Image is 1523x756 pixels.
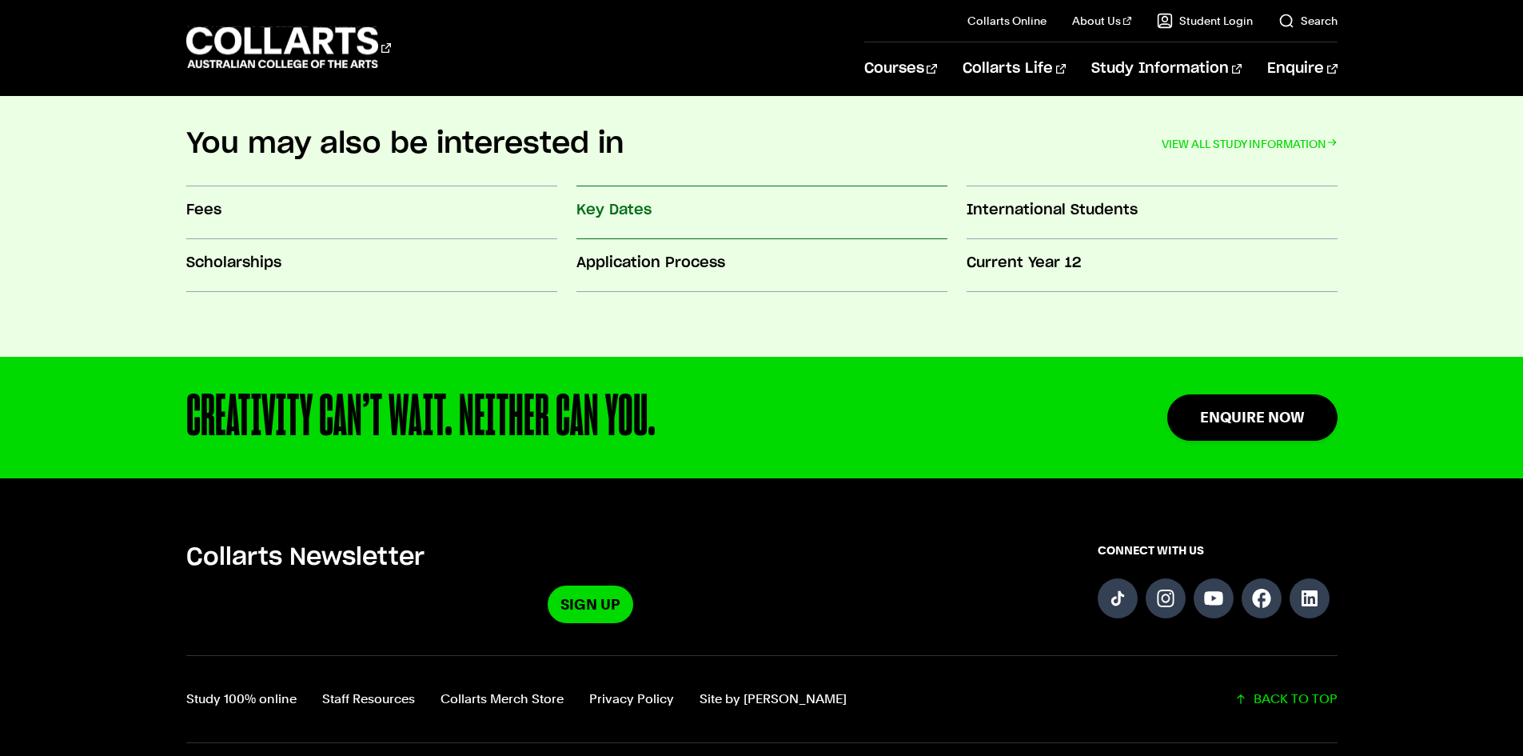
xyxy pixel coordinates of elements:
a: Privacy Policy [589,688,674,710]
h3: Fees [186,200,557,221]
a: Application Process [576,240,947,293]
a: Scroll back to top of the page [1234,688,1338,710]
div: Go to homepage [186,25,391,70]
a: Current Year 12 [967,240,1338,293]
a: Scholarships [186,240,557,293]
h2: You may also be interested in [186,126,624,162]
a: Search [1278,13,1338,29]
a: Site by Calico [700,688,847,710]
a: Enquire Now [1167,394,1338,440]
a: International Students [967,187,1338,240]
a: Courses [864,42,937,95]
nav: Footer navigation [186,688,847,710]
a: VIEW ALL STUDY INFORMATION [1162,133,1338,155]
div: CREATIVITY CAN’T WAIT. NEITHER CAN YOU. [186,389,1065,446]
a: Collarts Merch Store [441,688,564,710]
a: About Us [1072,13,1131,29]
a: Sign Up [548,586,633,623]
a: Collarts Online [967,13,1047,29]
a: Student Login [1157,13,1253,29]
span: CONNECT WITH US [1098,542,1338,558]
a: Follow us on TikTok [1098,578,1138,618]
a: Study Information [1091,42,1242,95]
a: Study 100% online [186,688,297,710]
div: Additional links and back-to-top button [186,655,1338,743]
a: Collarts Life [963,42,1066,95]
h3: Current Year 12 [967,253,1338,274]
a: Staff Resources [322,688,415,710]
h5: Collarts Newsletter [186,542,995,573]
h3: International Students [967,200,1338,221]
a: Enquire [1267,42,1337,95]
a: Follow us on LinkedIn [1290,578,1330,618]
div: Connect with us on social media [1098,542,1338,623]
a: Follow us on Instagram [1146,578,1186,618]
a: Key Dates [576,187,947,240]
a: Fees [186,187,557,240]
h3: Application Process [576,253,947,274]
a: Follow us on YouTube [1194,578,1234,618]
h3: Key Dates [576,200,947,221]
a: Follow us on Facebook [1242,578,1282,618]
h3: Scholarships [186,253,557,274]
